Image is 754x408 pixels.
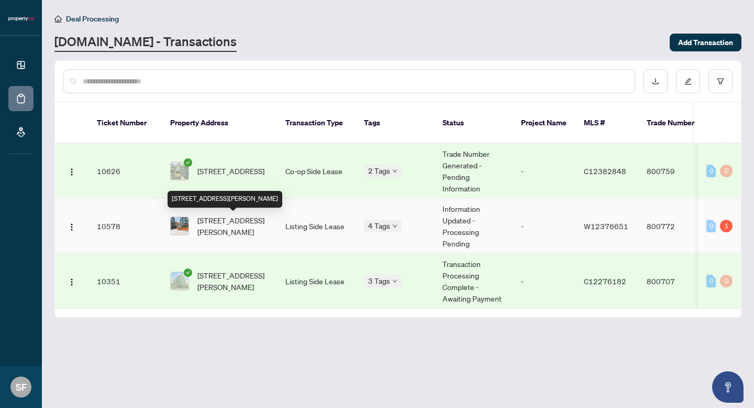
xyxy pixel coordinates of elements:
[171,217,188,235] img: thumbnail-img
[63,163,80,179] button: Logo
[63,218,80,234] button: Logo
[434,144,513,199] td: Trade Number Generated - Pending Information
[678,34,733,51] span: Add Transaction
[720,275,733,287] div: 0
[171,272,188,290] img: thumbnail-img
[513,144,575,199] td: -
[88,254,162,309] td: 10351
[168,191,282,208] div: [STREET_ADDRESS][PERSON_NAME]
[513,199,575,254] td: -
[584,166,626,176] span: C12382848
[513,103,575,144] th: Project Name
[584,276,626,286] span: C12276182
[277,254,356,309] td: Listing Side Lease
[434,103,513,144] th: Status
[720,220,733,232] div: 1
[638,254,712,309] td: 800707
[197,270,269,293] span: [STREET_ADDRESS][PERSON_NAME]
[513,254,575,309] td: -
[277,144,356,199] td: Co-op Side Lease
[277,103,356,144] th: Transaction Type
[712,371,744,403] button: Open asap
[684,78,692,85] span: edit
[184,158,192,167] span: check-circle
[16,380,27,394] span: SF
[184,269,192,277] span: check-circle
[706,165,716,177] div: 0
[54,33,237,52] a: [DOMAIN_NAME] - Transactions
[434,199,513,254] td: Information Updated - Processing Pending
[708,69,733,93] button: filter
[368,275,390,287] span: 3 Tags
[8,16,34,22] img: logo
[392,278,397,284] span: down
[88,199,162,254] td: 10578
[584,221,628,231] span: W12376651
[171,162,188,180] img: thumbnail-img
[277,199,356,254] td: Listing Side Lease
[676,69,700,93] button: edit
[356,103,434,144] th: Tags
[392,168,397,174] span: down
[706,220,716,232] div: 0
[88,103,162,144] th: Ticket Number
[434,254,513,309] td: Transaction Processing Complete - Awaiting Payment
[575,103,638,144] th: MLS #
[162,103,277,144] th: Property Address
[638,103,712,144] th: Trade Number
[54,15,62,23] span: home
[720,165,733,177] div: 0
[638,199,712,254] td: 800772
[66,14,119,24] span: Deal Processing
[638,144,712,199] td: 800759
[197,214,269,238] span: [STREET_ADDRESS][PERSON_NAME]
[68,278,76,286] img: Logo
[197,165,264,177] span: [STREET_ADDRESS]
[63,273,80,289] button: Logo
[68,223,76,231] img: Logo
[68,168,76,176] img: Logo
[644,69,668,93] button: download
[368,220,390,232] span: 4 Tags
[717,78,724,85] span: filter
[368,165,390,177] span: 2 Tags
[652,78,659,85] span: download
[706,275,716,287] div: 0
[88,144,162,199] td: 10626
[392,223,397,229] span: down
[670,34,741,51] button: Add Transaction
